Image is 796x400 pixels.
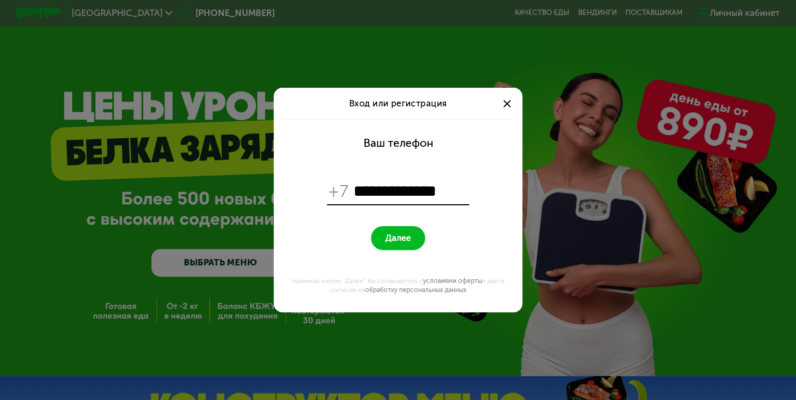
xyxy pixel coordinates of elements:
[371,226,425,250] button: Далее
[280,277,515,294] div: Нажимая кнопку "Далее", Вы соглашаетесь с и даете согласие на
[349,98,447,109] span: Вход или регистрация
[363,137,433,150] div: Ваш телефон
[423,277,482,285] a: условиями оферты
[385,233,411,244] span: Далее
[329,181,349,202] span: +7
[365,286,467,294] a: обработку персональных данных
